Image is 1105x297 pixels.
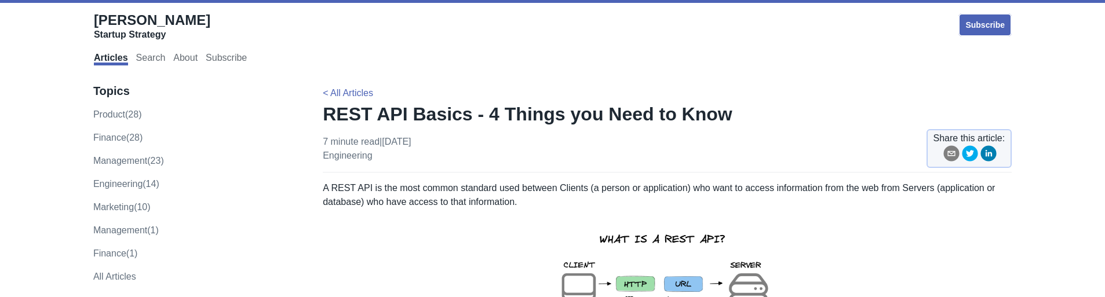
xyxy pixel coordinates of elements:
[173,53,198,65] a: About
[962,145,978,166] button: twitter
[94,53,128,65] a: Articles
[933,131,1005,145] span: Share this article:
[93,248,137,258] a: Finance(1)
[94,12,210,28] span: [PERSON_NAME]
[323,135,411,163] p: 7 minute read | [DATE]
[93,225,159,235] a: Management(1)
[93,84,298,98] h3: Topics
[93,156,164,166] a: management(23)
[94,29,210,41] div: Startup Strategy
[94,12,210,41] a: [PERSON_NAME]Startup Strategy
[958,13,1012,36] a: Subscribe
[136,53,166,65] a: Search
[93,179,159,189] a: engineering(14)
[323,88,373,98] a: < All Articles
[323,181,1012,209] p: A REST API is the most common standard used between Clients (a person or application) who want to...
[93,133,143,142] a: finance(28)
[323,102,1012,126] h1: REST API Basics - 4 Things you Need to Know
[323,151,372,160] a: engineering
[93,202,151,212] a: marketing(10)
[943,145,960,166] button: email
[206,53,247,65] a: Subscribe
[980,145,997,166] button: linkedin
[93,109,142,119] a: product(28)
[93,272,136,281] a: All Articles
